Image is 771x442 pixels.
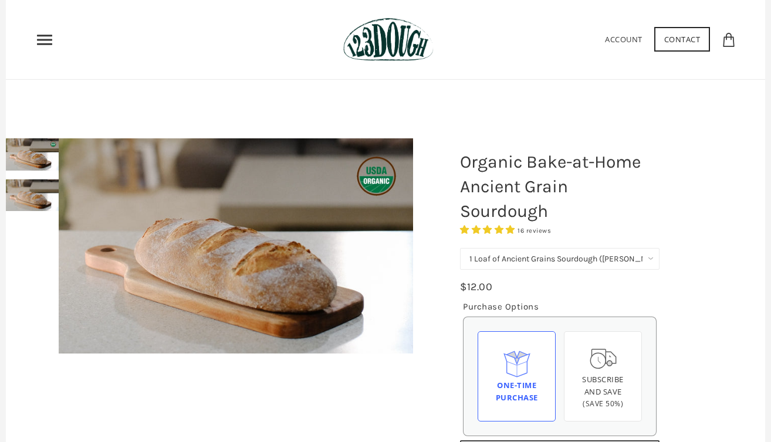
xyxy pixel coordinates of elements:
img: Organic Bake-at-Home Ancient Grain Sourdough [59,138,413,353]
h1: Organic Bake-at-Home Ancient Grain Sourdough [451,144,668,229]
span: 16 reviews [518,227,551,234]
div: $12.00 [460,278,492,295]
legend: Purchase Options [463,300,539,314]
span: 4.75 stars [460,225,518,235]
img: Organic Bake-at-Home Ancient Grain Sourdough [6,138,59,171]
span: (Save 50%) [583,399,623,409]
a: Account [605,34,642,45]
span: Subscribe and save [582,374,624,397]
nav: Primary [35,30,54,49]
div: One-time Purchase [488,379,546,404]
a: Contact [654,27,711,52]
img: Organic Bake-at-Home Ancient Grain Sourdough [6,179,59,212]
img: 123Dough Bakery [343,18,433,62]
